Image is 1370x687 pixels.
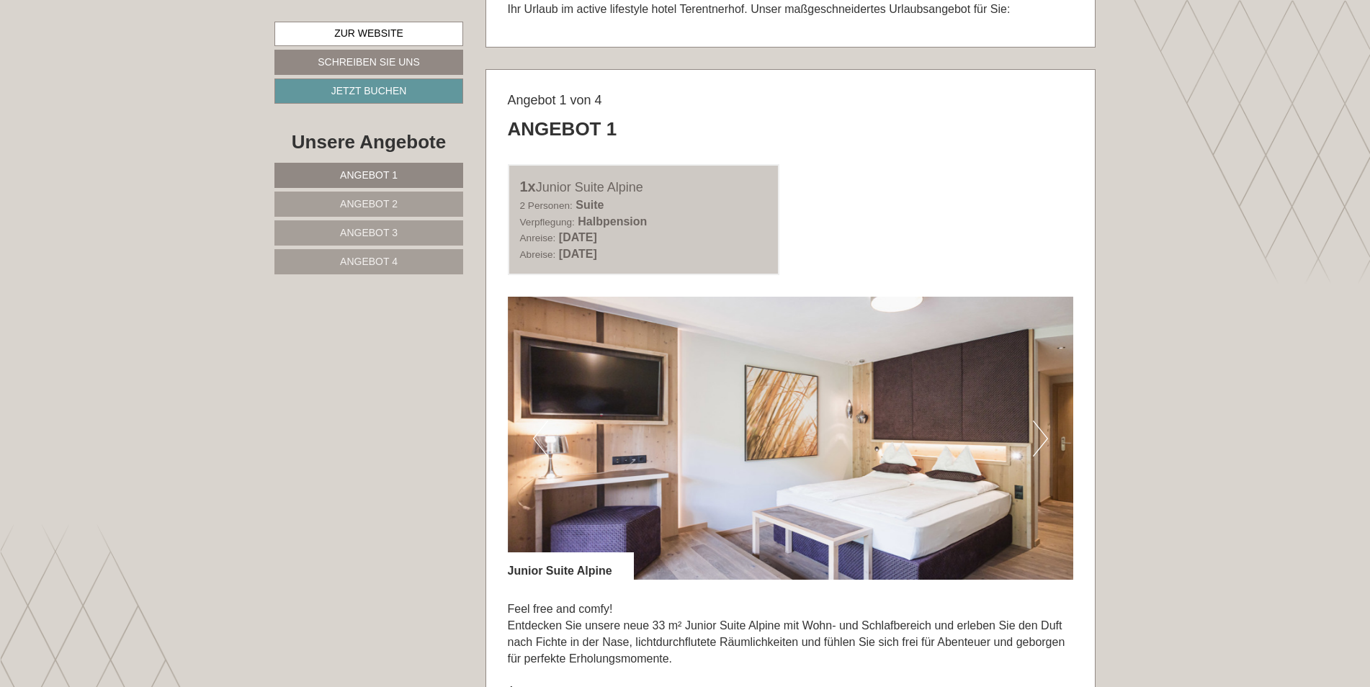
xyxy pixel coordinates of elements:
[520,179,536,194] b: 1x
[274,78,463,104] a: Jetzt buchen
[520,249,556,260] small: Abreise:
[520,233,556,243] small: Anreise:
[559,231,597,243] b: [DATE]
[340,256,398,267] span: Angebot 4
[508,93,602,107] span: Angebot 1 von 4
[508,116,617,143] div: Angebot 1
[508,297,1074,580] img: image
[274,129,463,156] div: Unsere Angebote
[533,421,548,457] button: Previous
[508,1,1074,18] p: Ihr Urlaub im active lifestyle hotel Terentnerhof. Unser maßgeschneidertes Urlaubsangebot für Sie:
[578,215,647,228] b: Halbpension
[520,176,768,197] div: Junior Suite Alpine
[520,217,575,228] small: Verpflegung:
[1033,421,1048,457] button: Next
[340,227,398,238] span: Angebot 3
[508,552,634,580] div: Junior Suite Alpine
[576,199,604,211] b: Suite
[274,50,463,75] a: Schreiben Sie uns
[340,198,398,210] span: Angebot 2
[274,22,463,46] a: Zur Website
[520,200,573,211] small: 2 Personen:
[559,248,597,260] b: [DATE]
[340,169,398,181] span: Angebot 1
